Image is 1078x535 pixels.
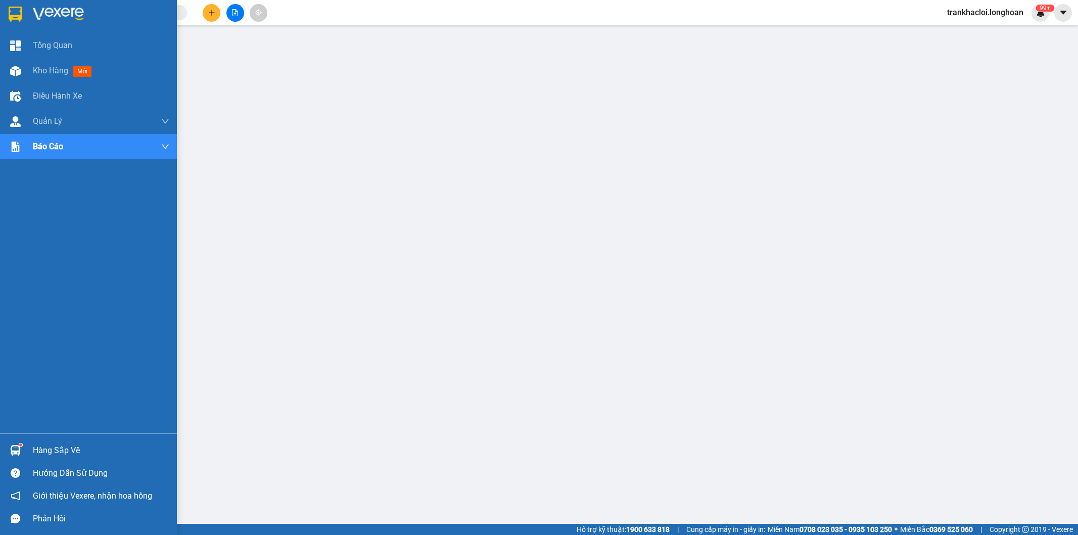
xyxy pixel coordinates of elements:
[895,527,898,531] span: ⚪️
[33,489,152,502] span: Giới thiệu Vexere, nhận hoa hồng
[768,524,892,535] span: Miền Nam
[10,91,21,102] img: warehouse-icon
[250,4,267,22] button: aim
[11,514,20,523] span: message
[161,143,169,151] span: down
[980,524,982,535] span: |
[677,524,679,535] span: |
[10,142,21,152] img: solution-icon
[161,117,169,125] span: down
[10,116,21,127] img: warehouse-icon
[11,491,20,501] span: notification
[686,524,765,535] span: Cung cấp máy in - giấy in:
[33,39,72,52] span: Tổng Quan
[19,443,22,447] sup: 1
[1036,5,1054,12] sup: 737
[33,140,63,153] span: Báo cáo
[33,466,169,481] div: Hướng dẫn sử dụng
[800,525,892,533] strong: 0708 023 035 - 0935 103 250
[9,7,22,22] img: logo-vxr
[10,445,21,456] img: warehouse-icon
[33,115,62,127] span: Quản Lý
[33,443,169,458] div: Hàng sắp về
[929,525,973,533] strong: 0369 525 060
[939,6,1032,19] span: trankhacloi.longhoan
[626,525,670,533] strong: 1900 633 818
[10,66,21,76] img: warehouse-icon
[1036,8,1045,17] img: icon-new-feature
[203,4,220,22] button: plus
[208,9,215,16] span: plus
[73,66,91,77] span: mới
[1059,8,1068,17] span: caret-down
[1022,526,1029,533] span: copyright
[11,468,20,478] span: question-circle
[33,90,82,102] span: Điều hành xe
[255,9,262,16] span: aim
[226,4,244,22] button: file-add
[900,524,973,535] span: Miền Bắc
[231,9,239,16] span: file-add
[577,524,670,535] span: Hỗ trợ kỹ thuật:
[33,66,68,75] span: Kho hàng
[33,511,169,526] div: Phản hồi
[1054,4,1072,22] button: caret-down
[10,40,21,51] img: dashboard-icon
